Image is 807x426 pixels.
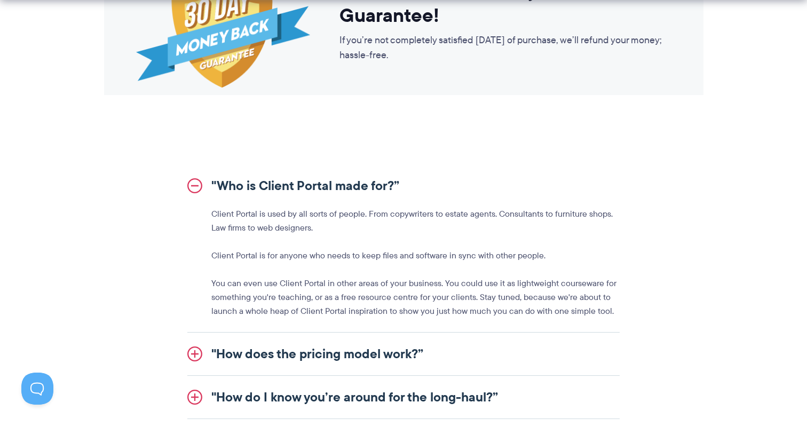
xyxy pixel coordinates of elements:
iframe: Toggle Customer Support [21,373,53,405]
p: Client Portal is used by all sorts of people. From copywriters to estate agents. Consultants to f... [211,207,620,235]
a: "How does the pricing model work?” [187,333,620,375]
a: "Who is Client Portal made for?” [187,164,620,207]
p: Client Portal is for anyone who needs to keep files and software in sync with other people. [211,249,620,263]
p: If you’re not completely satisfied [DATE] of purchase, we’ll refund your money; hassle-free. [339,33,671,62]
a: "How do I know you’re around for the long-haul?” [187,376,620,419]
p: You can even use Client Portal in other areas of your business. You could use it as lightweight c... [211,277,620,318]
